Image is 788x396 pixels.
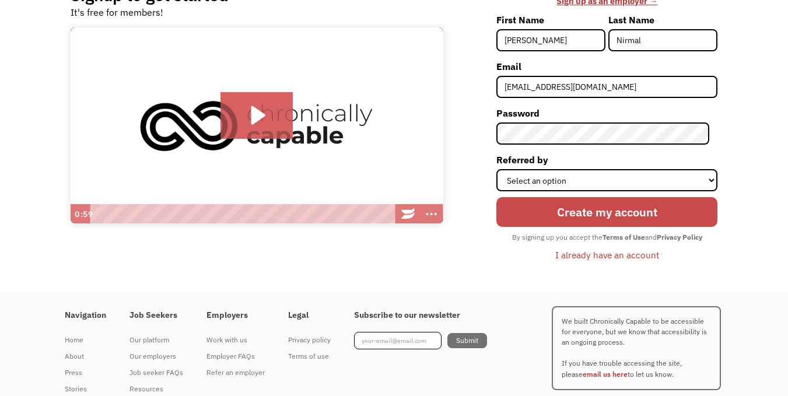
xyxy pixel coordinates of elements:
input: your-email@email.com [354,332,442,349]
div: Work with us [206,333,265,347]
h4: Employers [206,310,265,321]
label: Last Name [608,10,717,29]
div: Privacy policy [288,333,331,347]
div: Stories [65,382,106,396]
div: Employer FAQs [206,349,265,363]
label: First Name [496,10,605,29]
input: Mitchell [608,29,717,51]
h4: Legal [288,310,331,321]
input: Submit [447,333,487,348]
label: Email [496,57,717,76]
a: I already have an account [547,245,668,265]
a: Home [65,332,106,348]
div: About [65,349,106,363]
a: Job seeker FAQs [129,365,183,381]
div: Our employers [129,349,183,363]
a: email us here [583,370,628,379]
a: About [65,348,106,365]
form: Footer Newsletter [354,332,487,349]
form: Member-Signup-Form [496,10,717,265]
a: Refer an employer [206,365,265,381]
p: We built Chronically Capable to be accessible for everyone, but we know that accessibility is an ... [552,306,721,390]
h4: Navigation [65,310,106,321]
div: Home [65,333,106,347]
label: Referred by [496,150,717,169]
a: Wistia Logo -- Learn More [397,204,420,224]
a: Press [65,365,106,381]
input: john@doe.com [496,76,717,98]
a: Employer FAQs [206,348,265,365]
h4: Job Seekers [129,310,183,321]
a: Our employers [129,348,183,365]
strong: Privacy Policy [657,233,702,241]
a: Our platform [129,332,183,348]
label: Password [496,104,717,122]
div: Job seeker FAQs [129,366,183,380]
div: Our platform [129,333,183,347]
input: Joni [496,29,605,51]
div: Press [65,366,106,380]
div: Refer an employer [206,366,265,380]
button: Play Video: Introducing Chronically Capable [220,92,293,139]
input: Create my account [496,197,717,227]
div: It's free for members! [71,5,163,19]
a: Work with us [206,332,265,348]
img: Introducing Chronically Capable [71,27,443,225]
div: Terms of use [288,349,331,363]
div: I already have an account [555,248,659,262]
strong: Terms of Use [603,233,645,241]
h4: Subscribe to our newsletter [354,310,487,321]
button: Show more buttons [420,204,443,224]
div: Resources [129,382,183,396]
div: Playbar [96,204,391,224]
div: By signing up you accept the and [506,230,708,245]
a: Privacy policy [288,332,331,348]
a: Terms of use [288,348,331,365]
